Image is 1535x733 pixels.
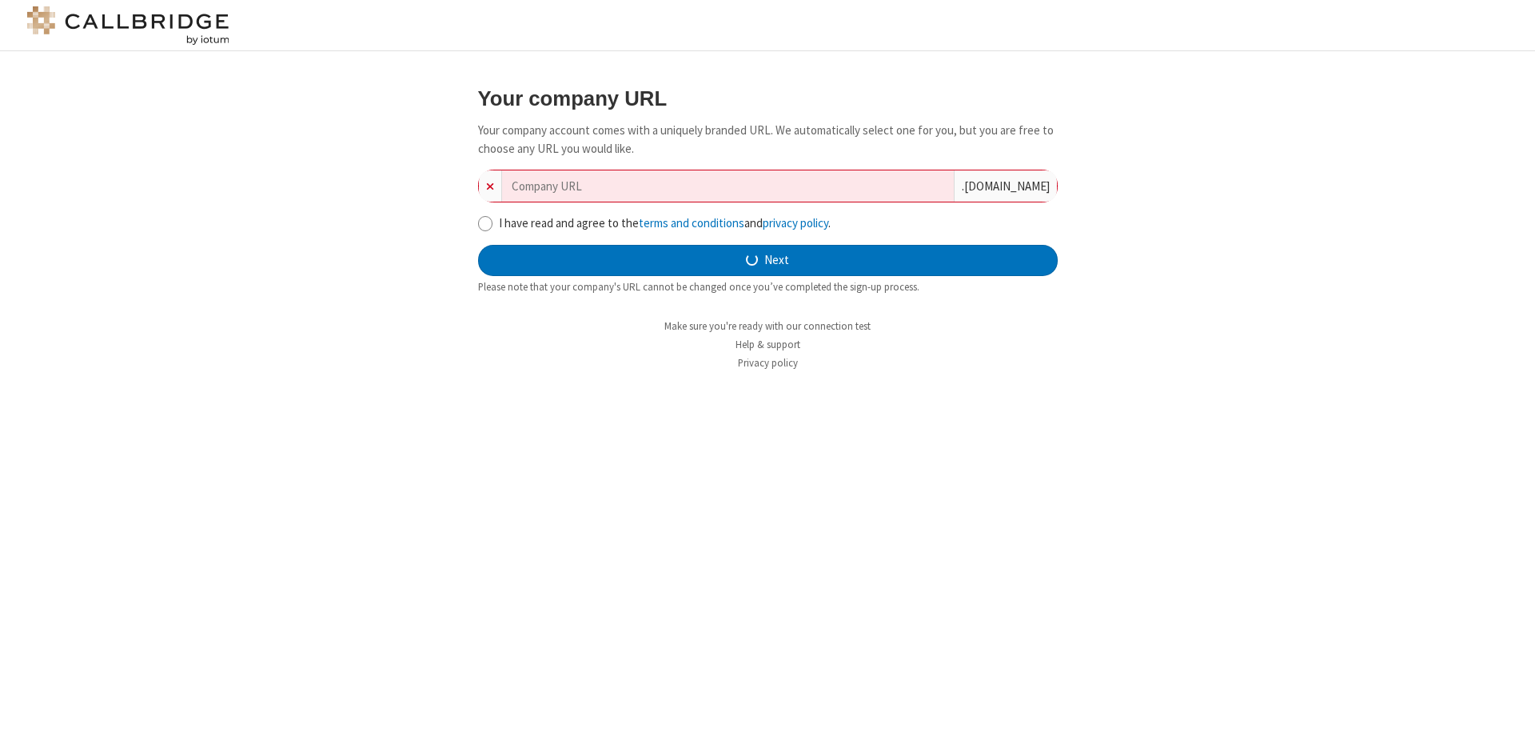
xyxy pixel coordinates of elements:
a: Help & support [736,338,800,351]
label: I have read and agree to the and . [499,214,1058,233]
span: Next [764,251,789,270]
div: Please note that your company's URL cannot be changed once you’ve completed the sign-up process. [478,279,1058,294]
img: logo@2x.png [24,6,232,45]
div: . [DOMAIN_NAME] [954,170,1057,202]
button: Next [478,245,1058,277]
a: terms and conditions [639,215,744,230]
p: Your company account comes with a uniquely branded URL. We automatically select one for you, but ... [478,122,1058,158]
a: Make sure you're ready with our connection test [664,319,871,333]
h3: Your company URL [478,87,1058,110]
a: Privacy policy [738,356,798,370]
a: privacy policy [763,215,828,230]
input: Company URL [502,170,954,202]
